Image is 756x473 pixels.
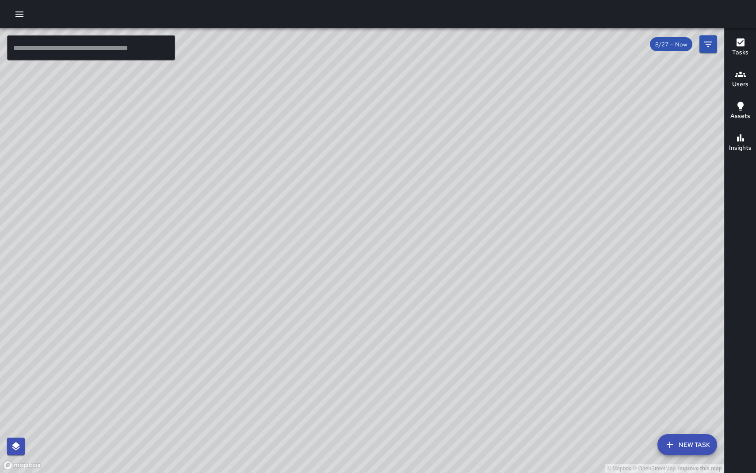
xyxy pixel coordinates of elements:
h6: Insights [729,143,752,153]
h6: Users [732,80,748,89]
button: Tasks [725,32,756,64]
button: Filters [699,35,717,53]
h6: Assets [730,111,750,121]
button: New Task [657,434,717,455]
button: Assets [725,95,756,127]
h6: Tasks [732,48,748,57]
span: 8/27 — Now [650,41,692,48]
button: Insights [725,127,756,159]
button: Users [725,64,756,95]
